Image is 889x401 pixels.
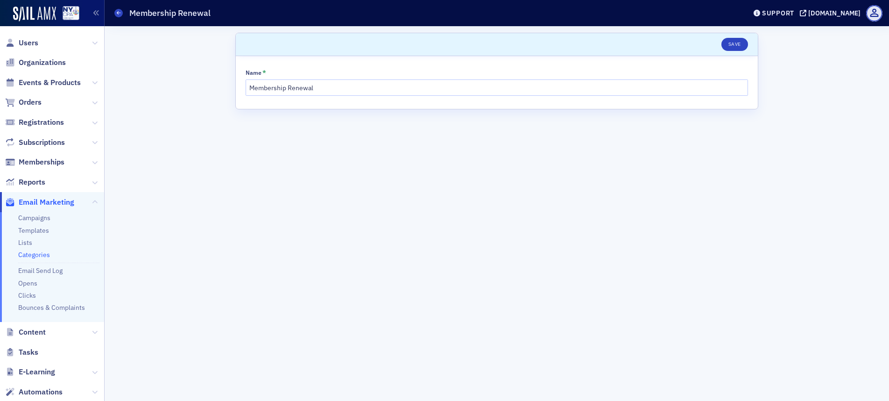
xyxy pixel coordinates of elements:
a: Organizations [5,57,66,68]
a: Users [5,38,38,48]
a: Email Marketing [5,197,74,208]
span: Profile [866,5,882,21]
a: Memberships [5,157,64,167]
a: Lists [18,238,32,247]
a: Clicks [18,291,36,300]
a: Reports [5,177,45,187]
span: Subscriptions [19,137,65,148]
a: Campaigns [18,214,50,222]
a: E-Learning [5,367,55,377]
a: View Homepage [56,6,79,22]
div: Name [246,69,261,76]
a: Tasks [5,347,38,358]
span: Tasks [19,347,38,358]
span: Email Marketing [19,197,74,208]
a: Events & Products [5,78,81,88]
a: Bounces & Complaints [18,303,85,312]
span: Registrations [19,117,64,128]
a: Subscriptions [5,137,65,148]
span: Reports [19,177,45,187]
span: Memberships [19,157,64,167]
button: [DOMAIN_NAME] [800,10,864,16]
span: Automations [19,387,63,397]
button: Save [721,38,748,51]
span: Content [19,327,46,337]
a: Templates [18,226,49,235]
h1: Membership Renewal [129,7,211,19]
a: Orders [5,97,42,107]
a: Opens [18,279,37,287]
a: Categories [18,251,50,259]
a: Email Send Log [18,266,63,275]
img: SailAMX [63,6,79,21]
span: Users [19,38,38,48]
span: Events & Products [19,78,81,88]
img: SailAMX [13,7,56,21]
abbr: This field is required [262,69,266,76]
div: Support [762,9,794,17]
span: Orders [19,97,42,107]
span: Organizations [19,57,66,68]
a: Registrations [5,117,64,128]
span: E-Learning [19,367,55,377]
a: Automations [5,387,63,397]
a: Content [5,327,46,337]
div: [DOMAIN_NAME] [808,9,861,17]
